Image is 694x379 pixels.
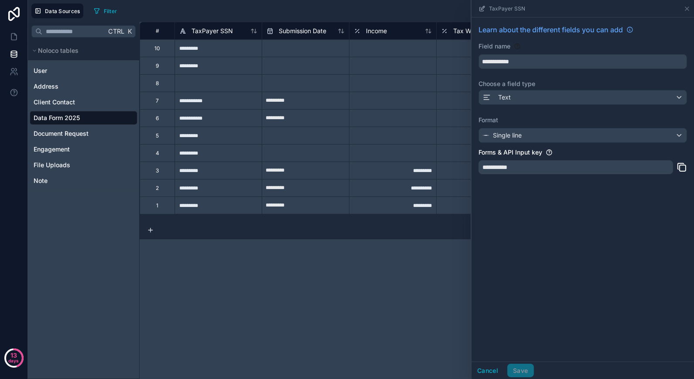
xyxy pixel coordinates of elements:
span: Noloco tables [38,46,79,55]
div: # [147,28,168,34]
div: Engagement [30,142,137,156]
div: 1 [156,202,158,209]
div: Client Contact [30,95,137,109]
span: Text [498,93,511,102]
div: Document Request [30,127,137,141]
p: days [9,355,19,367]
a: Learn about the different fields you can add [479,24,633,35]
div: 2 [156,185,159,192]
div: Data Form 2025 [30,111,137,125]
button: Filter [90,4,120,17]
div: 6 [156,115,159,122]
span: Income [366,27,387,35]
div: scrollable content [28,41,139,192]
span: TaxPayer SSN [191,27,233,35]
span: Engagement [34,145,70,154]
div: Note [30,174,137,188]
div: 7 [156,97,159,104]
div: 10 [154,45,160,52]
button: Noloco tables [30,45,132,57]
span: Ctrl [107,26,125,37]
label: Forms & API Input key [479,148,542,157]
div: 5 [156,132,159,139]
span: User [34,66,47,75]
span: K [126,28,133,34]
button: Single line [479,128,687,143]
div: 8 [156,80,159,87]
div: 3 [156,167,159,174]
span: Submission Date [279,27,326,35]
span: Address [34,82,58,91]
div: 9 [156,62,159,69]
span: Data Form 2025 [34,114,80,122]
span: Client Contact [34,98,75,107]
div: 4 [156,150,159,157]
div: Address [30,79,137,93]
button: Text [479,90,687,105]
button: Cancel [472,364,504,378]
button: Data Sources [31,3,83,18]
label: Choose a field type [479,79,687,88]
label: Field name [479,42,510,51]
div: User [30,64,137,78]
span: Single line [493,131,522,140]
label: Format [479,116,687,124]
span: Note [34,176,48,185]
span: Data Sources [45,8,80,14]
span: Filter [104,8,117,14]
span: Learn about the different fields you can add [479,24,623,35]
span: Document Request [34,129,89,138]
span: File Uploads [34,161,70,169]
div: File Uploads [30,158,137,172]
p: 13 [10,351,17,360]
span: Tax Withheld [453,27,491,35]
